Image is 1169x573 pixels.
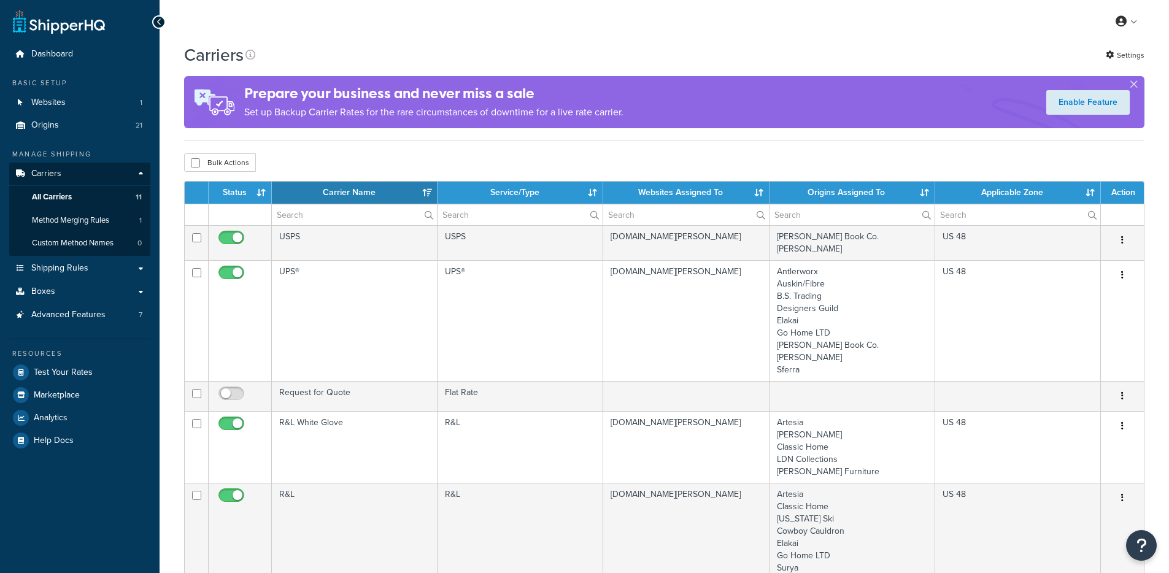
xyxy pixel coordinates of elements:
[139,310,142,320] span: 7
[770,204,935,225] input: Search
[34,436,74,446] span: Help Docs
[139,215,142,226] span: 1
[244,83,623,104] h4: Prepare your business and never miss a sale
[31,120,59,131] span: Origins
[438,225,603,260] td: USPS
[31,169,61,179] span: Carriers
[31,98,66,108] span: Websites
[9,78,150,88] div: Basic Setup
[184,153,256,172] button: Bulk Actions
[9,304,150,326] a: Advanced Features 7
[31,263,88,274] span: Shipping Rules
[272,182,438,204] th: Carrier Name: activate to sort column ascending
[935,411,1101,483] td: US 48
[9,304,150,326] li: Advanced Features
[935,260,1101,381] td: US 48
[9,209,150,232] a: Method Merging Rules 1
[9,149,150,160] div: Manage Shipping
[770,182,935,204] th: Origins Assigned To: activate to sort column ascending
[770,225,935,260] td: [PERSON_NAME] Book Co. [PERSON_NAME]
[9,114,150,137] li: Origins
[603,260,769,381] td: [DOMAIN_NAME][PERSON_NAME]
[34,390,80,401] span: Marketplace
[935,204,1100,225] input: Search
[9,257,150,280] a: Shipping Rules
[9,280,150,303] a: Boxes
[9,186,150,209] a: All Carriers 11
[9,209,150,232] li: Method Merging Rules
[136,120,142,131] span: 21
[770,411,935,483] td: Artesia [PERSON_NAME] Classic Home LDN Collections [PERSON_NAME] Furniture
[32,238,114,248] span: Custom Method Names
[31,49,73,60] span: Dashboard
[438,260,603,381] td: UPS®
[935,225,1101,260] td: US 48
[438,182,603,204] th: Service/Type: activate to sort column ascending
[9,163,150,185] a: Carriers
[137,238,142,248] span: 0
[9,232,150,255] li: Custom Method Names
[1126,530,1157,561] button: Open Resource Center
[9,91,150,114] a: Websites 1
[34,367,93,378] span: Test Your Rates
[9,43,150,66] a: Dashboard
[1046,90,1130,115] a: Enable Feature
[184,76,244,128] img: ad-rules-rateshop-fe6ec290ccb7230408bd80ed9643f0289d75e0ffd9eb532fc0e269fcd187b520.png
[136,192,142,202] span: 11
[9,429,150,452] a: Help Docs
[9,186,150,209] li: All Carriers
[9,163,150,256] li: Carriers
[9,361,150,383] a: Test Your Rates
[603,411,769,483] td: [DOMAIN_NAME][PERSON_NAME]
[9,91,150,114] li: Websites
[9,114,150,137] a: Origins 21
[272,204,437,225] input: Search
[603,182,769,204] th: Websites Assigned To: activate to sort column ascending
[13,9,105,34] a: ShipperHQ Home
[603,204,768,225] input: Search
[32,215,109,226] span: Method Merging Rules
[1101,182,1144,204] th: Action
[9,384,150,406] a: Marketplace
[935,182,1101,204] th: Applicable Zone: activate to sort column ascending
[34,413,68,423] span: Analytics
[272,225,438,260] td: USPS
[1106,47,1144,64] a: Settings
[272,260,438,381] td: UPS®
[603,225,769,260] td: [DOMAIN_NAME][PERSON_NAME]
[272,381,438,411] td: Request for Quote
[9,348,150,359] div: Resources
[32,192,72,202] span: All Carriers
[438,411,603,483] td: R&L
[272,411,438,483] td: R&L White Glove
[31,286,55,297] span: Boxes
[9,407,150,429] a: Analytics
[244,104,623,121] p: Set up Backup Carrier Rates for the rare circumstances of downtime for a live rate carrier.
[31,310,106,320] span: Advanced Features
[140,98,142,108] span: 1
[438,204,603,225] input: Search
[770,260,935,381] td: Antlerworx Auskin/Fibre B.S. Trading Designers Guild Elakai Go Home LTD [PERSON_NAME] Book Co. [P...
[438,381,603,411] td: Flat Rate
[209,182,272,204] th: Status: activate to sort column ascending
[184,43,244,67] h1: Carriers
[9,232,150,255] a: Custom Method Names 0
